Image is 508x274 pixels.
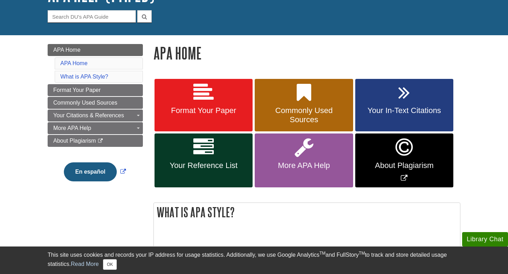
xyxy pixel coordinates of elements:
a: Your In-Text Citations [355,79,453,132]
a: Format Your Paper [48,84,143,96]
a: About Plagiarism [48,135,143,147]
span: Format Your Paper [53,87,101,93]
span: APA Home [53,47,80,53]
button: En español [64,162,116,181]
span: Your Citations & References [53,112,124,118]
a: Link opens in new window [355,133,453,187]
a: Commonly Used Sources [48,97,143,109]
a: Your Citations & References [48,110,143,122]
h2: What is APA Style? [154,203,460,222]
a: Your Reference List [155,133,253,187]
span: Your Reference List [160,161,247,170]
h1: APA Home [153,44,460,62]
i: This link opens in a new window [97,139,103,143]
sup: TM [359,251,365,256]
span: Format Your Paper [160,106,247,115]
a: Read More [71,261,99,267]
a: APA Home [48,44,143,56]
button: Library Chat [462,232,508,247]
sup: TM [319,251,325,256]
span: About Plagiarism [53,138,96,144]
span: About Plagiarism [361,161,448,170]
a: More APA Help [255,133,353,187]
button: Close [103,259,117,270]
span: Commonly Used Sources [260,106,347,124]
span: More APA Help [53,125,91,131]
a: Format Your Paper [155,79,253,132]
div: Guide Page Menu [48,44,143,193]
span: Your In-Text Citations [361,106,448,115]
a: What is APA Style? [60,74,108,80]
span: More APA Help [260,161,347,170]
a: Link opens in new window [62,169,127,175]
div: This site uses cookies and records your IP address for usage statistics. Additionally, we use Goo... [48,251,460,270]
span: Commonly Used Sources [53,100,117,106]
a: Commonly Used Sources [255,79,353,132]
input: Search DU's APA Guide [48,10,136,23]
a: More APA Help [48,122,143,134]
a: APA Home [60,60,87,66]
